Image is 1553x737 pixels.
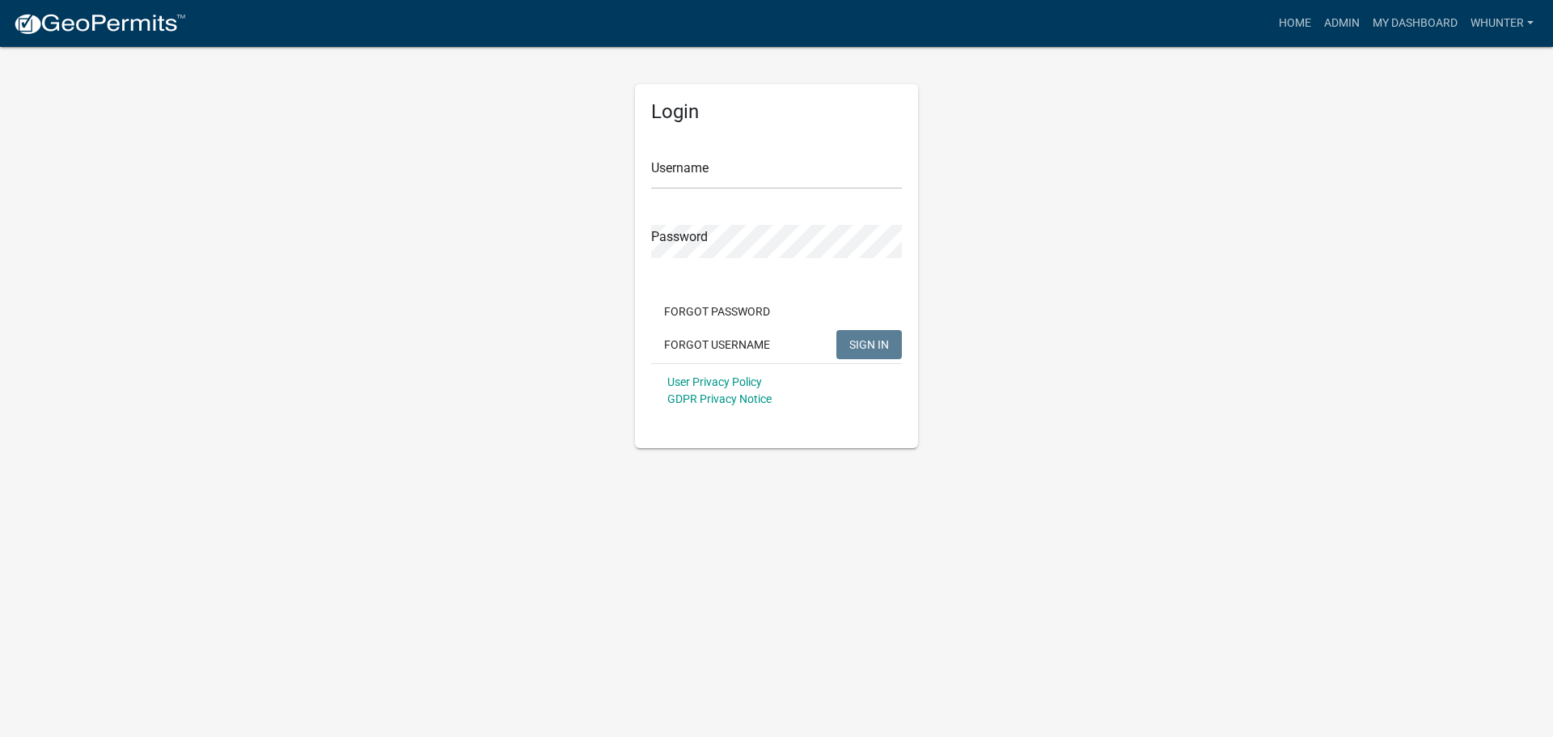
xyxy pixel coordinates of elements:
[836,330,902,359] button: SIGN IN
[1272,8,1318,39] a: Home
[667,375,762,388] a: User Privacy Policy
[651,297,783,326] button: Forgot Password
[651,100,902,124] h5: Login
[651,330,783,359] button: Forgot Username
[849,337,889,350] span: SIGN IN
[1464,8,1540,39] a: whunter
[667,392,772,405] a: GDPR Privacy Notice
[1318,8,1366,39] a: Admin
[1366,8,1464,39] a: My Dashboard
